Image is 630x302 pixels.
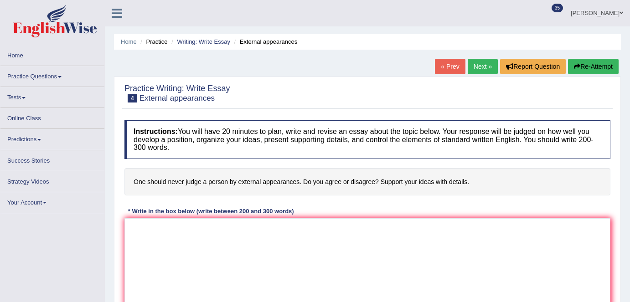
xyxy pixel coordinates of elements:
li: External appearances [232,37,298,46]
a: Predictions [0,129,104,147]
a: Home [0,45,104,63]
div: * Write in the box below (write between 200 and 300 words) [124,207,297,215]
a: Strategy Videos [0,171,104,189]
b: Instructions: [134,128,178,135]
li: Practice [138,37,167,46]
span: 35 [552,4,563,12]
small: External appearances [139,94,215,102]
button: Re-Attempt [568,59,619,74]
a: Writing: Write Essay [177,38,230,45]
h4: One should never judge a person by external appearances. Do you agree or disagree? Support your i... [124,168,610,196]
a: « Prev [435,59,465,74]
h4: You will have 20 minutes to plan, write and revise an essay about the topic below. Your response ... [124,120,610,159]
a: Next » [468,59,498,74]
a: Tests [0,87,104,105]
span: 4 [128,94,137,102]
a: Your Account [0,192,104,210]
h2: Practice Writing: Write Essay [124,84,230,102]
a: Practice Questions [0,66,104,84]
a: Online Class [0,108,104,126]
button: Report Question [500,59,566,74]
a: Home [121,38,137,45]
a: Success Stories [0,150,104,168]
